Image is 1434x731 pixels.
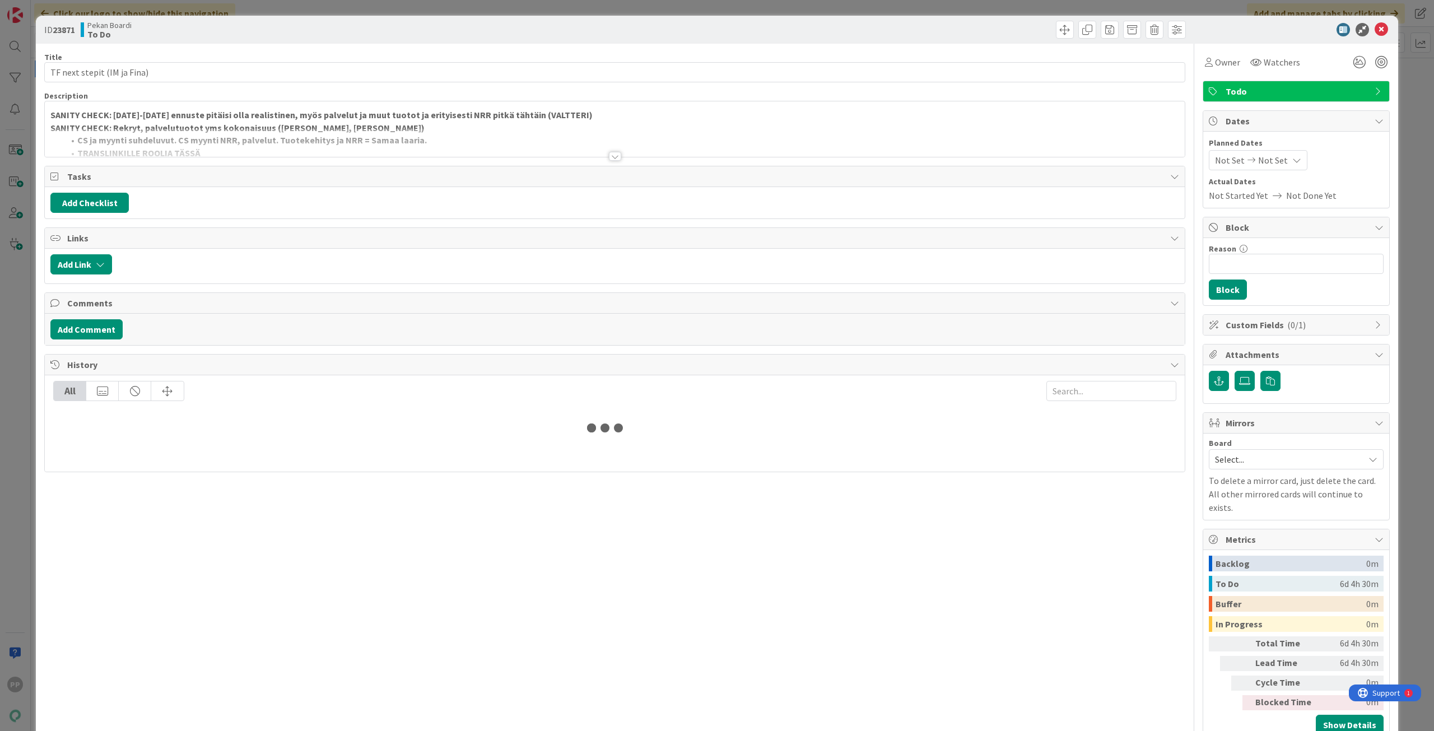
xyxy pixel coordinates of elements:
[67,358,1165,371] span: History
[1321,656,1379,671] div: 6d 4h 30m
[1255,636,1317,651] div: Total Time
[1209,280,1247,300] button: Block
[1255,695,1317,710] div: Blocked Time
[1226,416,1369,430] span: Mirrors
[1226,348,1369,361] span: Attachments
[67,170,1165,183] span: Tasks
[44,91,88,101] span: Description
[87,30,132,39] b: To Do
[1226,318,1369,332] span: Custom Fields
[67,296,1165,310] span: Comments
[50,109,593,120] strong: SANITY CHECK: [DATE]-[DATE] ennuste pitäisi olla realistinen, myös palvelut ja muut tuotot ja eri...
[1209,137,1384,149] span: Planned Dates
[1226,114,1369,128] span: Dates
[1209,474,1384,514] p: To delete a mirror card, just delete the card. All other mirrored cards will continue to exists.
[1321,676,1379,691] div: 0m
[1366,616,1379,632] div: 0m
[44,23,75,36] span: ID
[1215,153,1245,167] span: Not Set
[1216,576,1340,592] div: To Do
[50,193,129,213] button: Add Checklist
[1209,189,1268,202] span: Not Started Yet
[1255,656,1317,671] div: Lead Time
[1209,176,1384,188] span: Actual Dates
[1321,636,1379,651] div: 6d 4h 30m
[1216,596,1366,612] div: Buffer
[1366,596,1379,612] div: 0m
[53,24,75,35] b: 23871
[1226,533,1369,546] span: Metrics
[1286,189,1337,202] span: Not Done Yet
[1209,439,1232,447] span: Board
[1287,319,1306,330] span: ( 0/1 )
[1226,85,1369,98] span: Todo
[50,254,112,274] button: Add Link
[67,231,1165,245] span: Links
[1366,556,1379,571] div: 0m
[58,4,61,13] div: 1
[44,52,62,62] label: Title
[50,319,123,339] button: Add Comment
[1264,55,1300,69] span: Watchers
[1321,695,1379,710] div: 0m
[1046,381,1176,401] input: Search...
[24,2,51,15] span: Support
[87,21,132,30] span: Pekan Boardi
[1340,576,1379,592] div: 6d 4h 30m
[44,62,1185,82] input: type card name here...
[1258,153,1288,167] span: Not Set
[1226,221,1369,234] span: Block
[54,381,86,401] div: All
[1255,676,1317,691] div: Cycle Time
[1215,55,1240,69] span: Owner
[1215,451,1358,467] span: Select...
[1216,556,1366,571] div: Backlog
[1216,616,1366,632] div: In Progress
[50,122,425,133] strong: SANITY CHECK: Rekryt, palvelutuotot yms kokonaisuus ([PERSON_NAME], [PERSON_NAME])
[1209,244,1236,254] label: Reason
